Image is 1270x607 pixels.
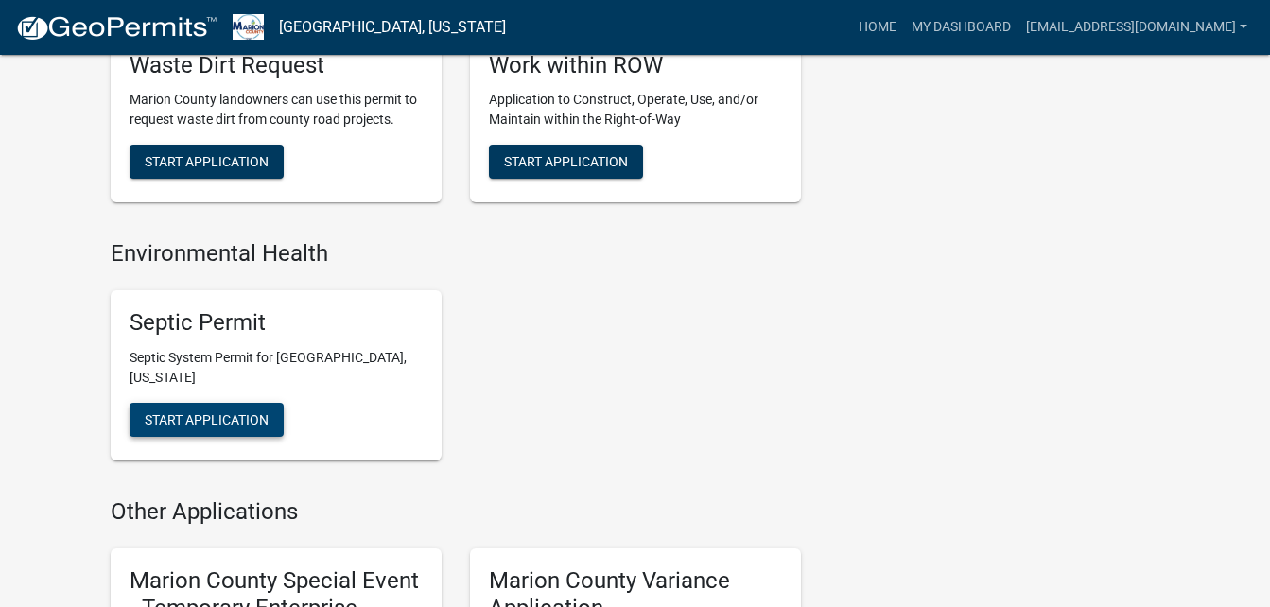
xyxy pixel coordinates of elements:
[145,154,269,169] span: Start Application
[489,145,643,179] button: Start Application
[145,412,269,427] span: Start Application
[1018,9,1255,45] a: [EMAIL_ADDRESS][DOMAIN_NAME]
[130,403,284,437] button: Start Application
[851,9,904,45] a: Home
[233,14,264,40] img: Marion County, Iowa
[130,309,423,337] h5: Septic Permit
[111,498,801,526] h4: Other Applications
[130,145,284,179] button: Start Application
[279,11,506,43] a: [GEOGRAPHIC_DATA], [US_STATE]
[504,154,628,169] span: Start Application
[489,90,782,130] p: Application to Construct, Operate, Use, and/or Maintain within the Right-of-Way
[111,240,801,268] h4: Environmental Health
[489,52,782,79] h5: Work within ROW
[130,90,423,130] p: Marion County landowners can use this permit to request waste dirt from county road projects.
[130,52,423,79] h5: Waste Dirt Request
[130,348,423,388] p: Septic System Permit for [GEOGRAPHIC_DATA], [US_STATE]
[904,9,1018,45] a: My Dashboard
